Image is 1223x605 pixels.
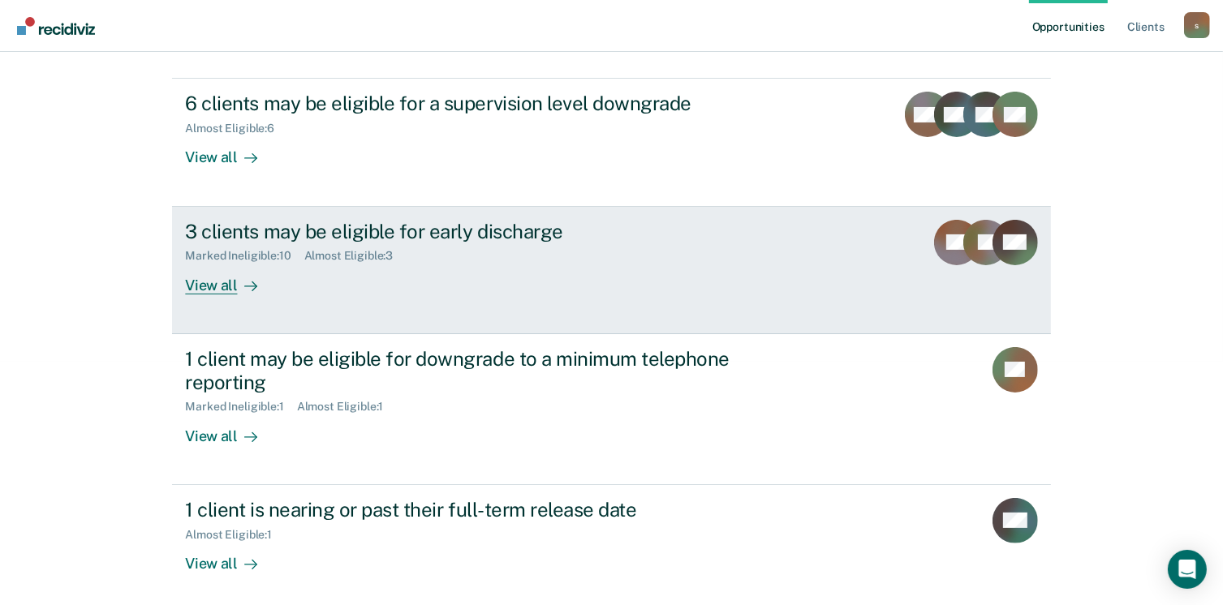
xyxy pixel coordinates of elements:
div: 1 client is nearing or past their full-term release date [185,498,755,521]
a: 1 client may be eligible for downgrade to a minimum telephone reportingMarked Ineligible:1Almost ... [172,334,1050,485]
div: View all [185,414,276,445]
div: 3 clients may be eligible for early discharge [185,220,755,243]
div: s [1184,12,1210,38]
div: View all [185,263,276,294]
div: Marked Ineligible : 1 [185,400,296,414]
a: 6 clients may be eligible for a supervision level downgradeAlmost Eligible:6View all [172,78,1050,206]
img: Recidiviz [17,17,95,35]
div: Almost Eligible : 1 [297,400,397,414]
div: Almost Eligible : 6 [185,122,287,135]
a: 3 clients may be eligible for early dischargeMarked Ineligible:10Almost Eligible:3View all [172,207,1050,334]
div: 1 client may be eligible for downgrade to a minimum telephone reporting [185,347,755,394]
div: Almost Eligible : 1 [185,528,285,542]
div: Open Intercom Messenger [1168,550,1207,589]
div: 6 clients may be eligible for a supervision level downgrade [185,92,755,115]
div: View all [185,541,276,573]
button: Profile dropdown button [1184,12,1210,38]
div: Marked Ineligible : 10 [185,249,304,263]
div: View all [185,135,276,167]
div: Almost Eligible : 3 [304,249,407,263]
